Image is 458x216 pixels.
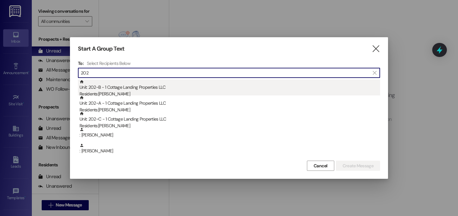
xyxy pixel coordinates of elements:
i:  [371,45,380,52]
i:  [373,70,376,75]
div: : [PERSON_NAME] [80,127,380,138]
div: : [PERSON_NAME] [78,127,380,143]
div: Residents: [PERSON_NAME] [80,91,380,97]
button: Cancel [307,161,334,171]
div: Residents: [PERSON_NAME] [80,122,380,129]
div: Unit: 202~B - 1 Cottage Landing Properties LLC [80,80,380,98]
h3: Start A Group Text [78,45,124,52]
h3: To: [78,60,84,66]
div: : [PERSON_NAME] [78,143,380,159]
span: Cancel [314,163,328,169]
div: Residents: [PERSON_NAME] [80,107,380,113]
div: Unit: 202~C - 1 Cottage Landing Properties LLC [80,111,380,129]
div: Unit: 202~A - 1 Cottage Landing Properties LLCResidents:[PERSON_NAME] [78,95,380,111]
div: Unit: 202~C - 1 Cottage Landing Properties LLCResidents:[PERSON_NAME] [78,111,380,127]
button: Create Message [336,161,380,171]
span: Create Message [343,163,373,169]
button: Clear text [370,68,380,78]
div: Unit: 202~A - 1 Cottage Landing Properties LLC [80,95,380,114]
div: Unit: 202~B - 1 Cottage Landing Properties LLCResidents:[PERSON_NAME] [78,80,380,95]
input: Search for any contact or apartment [81,68,370,77]
div: : [PERSON_NAME] [80,143,380,154]
h4: Select Recipients Below [87,60,130,66]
